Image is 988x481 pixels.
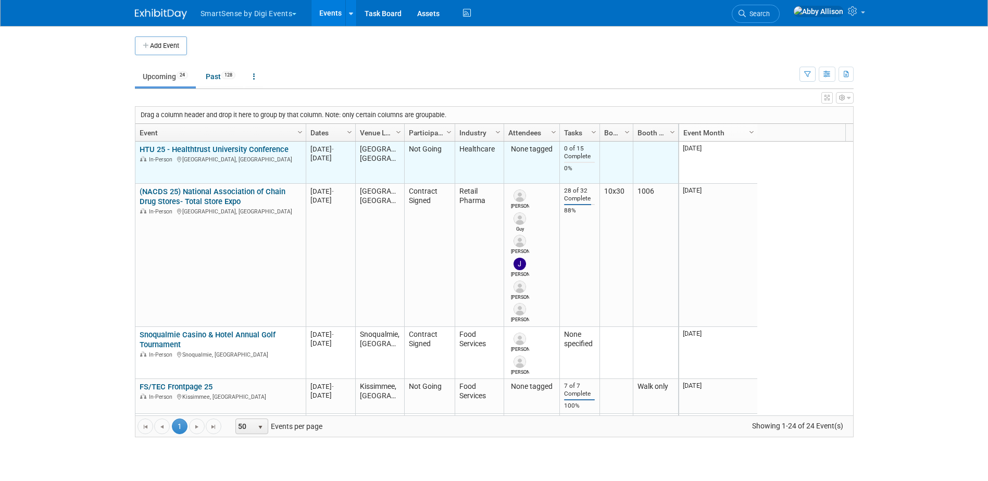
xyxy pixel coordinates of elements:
div: [GEOGRAPHIC_DATA], [GEOGRAPHIC_DATA] [140,207,301,216]
td: Snoqualmie, [GEOGRAPHIC_DATA] [355,327,404,379]
td: [DATE] [679,327,757,379]
a: Event Month [683,124,751,142]
div: [DATE] [310,187,351,196]
td: Not Going [404,142,455,184]
td: Contract Signed [404,184,455,327]
a: Search [732,5,780,23]
div: Alex Yang [511,315,529,323]
div: None tagged [508,382,555,391]
span: Column Settings [494,128,502,136]
a: Upcoming24 [135,67,196,86]
img: Marc McMahon [514,356,526,368]
a: Column Settings [443,124,455,140]
span: In-Person [149,156,176,163]
span: - [332,383,334,390]
a: Go to the first page [137,419,153,434]
div: None tagged [508,145,555,154]
a: (NACDS 25) National Association of Chain Drug Stores- Total Store Expo [140,187,285,206]
a: Column Settings [344,124,355,140]
a: Go to the previous page [154,419,170,434]
div: Snoqualmie, [GEOGRAPHIC_DATA] [140,350,301,359]
div: Guy Yehiav [511,225,529,233]
td: [GEOGRAPHIC_DATA], [GEOGRAPHIC_DATA] [355,142,404,184]
span: 24 [177,71,188,79]
div: Michele Kimmet [511,293,529,301]
div: 0 of 15 Complete [564,145,595,160]
a: Past128 [198,67,243,86]
img: Griggs Josh [514,189,526,202]
div: Sara Kaster [511,345,529,353]
a: Column Settings [393,124,404,140]
a: Participation [409,124,448,142]
img: ExhibitDay [135,9,187,19]
button: Add Event [135,36,187,55]
a: Event [140,124,299,142]
a: Column Settings [621,124,633,140]
td: Healthcare [455,142,504,184]
img: Alex Yang [514,303,526,315]
td: Retail Pharma [455,184,504,327]
div: [DATE] [310,154,351,162]
div: [DATE] [310,145,351,154]
span: Column Settings [445,128,453,136]
img: In-Person Event [140,394,146,399]
a: Booth Size [604,124,626,142]
a: Column Settings [746,124,757,140]
span: Column Settings [549,128,558,136]
span: Column Settings [296,128,304,136]
div: 100% [564,402,595,410]
a: Go to the next page [189,419,205,434]
span: 128 [221,71,235,79]
div: Jeff Eltringham [511,270,529,278]
span: 1 [172,419,187,434]
td: [DATE] [679,142,757,184]
span: Column Settings [668,128,677,136]
a: Snoqualmie Casino & Hotel Annual Golf Tournament [140,330,276,349]
div: [DATE] [310,330,351,339]
td: Kissimmee, [GEOGRAPHIC_DATA] [355,379,404,414]
img: In-Person Event [140,351,146,357]
img: In-Person Event [140,208,146,213]
img: In-Person Event [140,156,146,161]
div: Griggs Josh [511,202,529,210]
img: Sara Kaster [514,333,526,345]
a: Attendees [508,124,553,142]
td: Contract Signed [404,327,455,379]
img: Abby Allison [793,6,844,17]
span: Go to the last page [209,423,218,431]
span: Column Settings [394,128,403,136]
span: Events per page [222,419,333,434]
div: Marc McMahon [511,368,529,376]
div: [DATE] [310,196,351,205]
span: In-Person [149,351,176,358]
span: Go to the next page [193,423,201,431]
div: [GEOGRAPHIC_DATA], [GEOGRAPHIC_DATA] [140,155,301,163]
span: select [256,423,265,432]
a: Column Settings [667,124,678,140]
span: - [332,187,334,195]
div: None specified [564,330,595,349]
div: Drag a column header and drop it here to group by that column. Note: only certain columns are gro... [135,107,853,123]
span: In-Person [149,394,176,400]
div: 0% [564,164,595,172]
a: Column Settings [492,124,504,140]
td: [GEOGRAPHIC_DATA], [GEOGRAPHIC_DATA] [355,184,404,327]
span: Go to the first page [141,423,149,431]
td: 1006 [633,184,678,327]
a: Column Settings [294,124,306,140]
td: Food Services [455,327,504,379]
div: [DATE] [310,382,351,391]
a: FS/TEC Frontpage 25 [140,382,212,391]
a: Column Settings [548,124,559,140]
a: Go to the last page [206,419,221,434]
span: Showing 1-24 of 24 Event(s) [742,419,853,433]
a: Booth Number [637,124,671,142]
a: Column Settings [588,124,599,140]
span: Column Settings [623,128,631,136]
img: Guy Yehiav [514,212,526,225]
a: Tasks [564,124,593,142]
div: Kissimmee, [GEOGRAPHIC_DATA] [140,392,301,401]
span: 50 [236,419,254,434]
span: Column Settings [345,128,354,136]
span: - [332,145,334,153]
